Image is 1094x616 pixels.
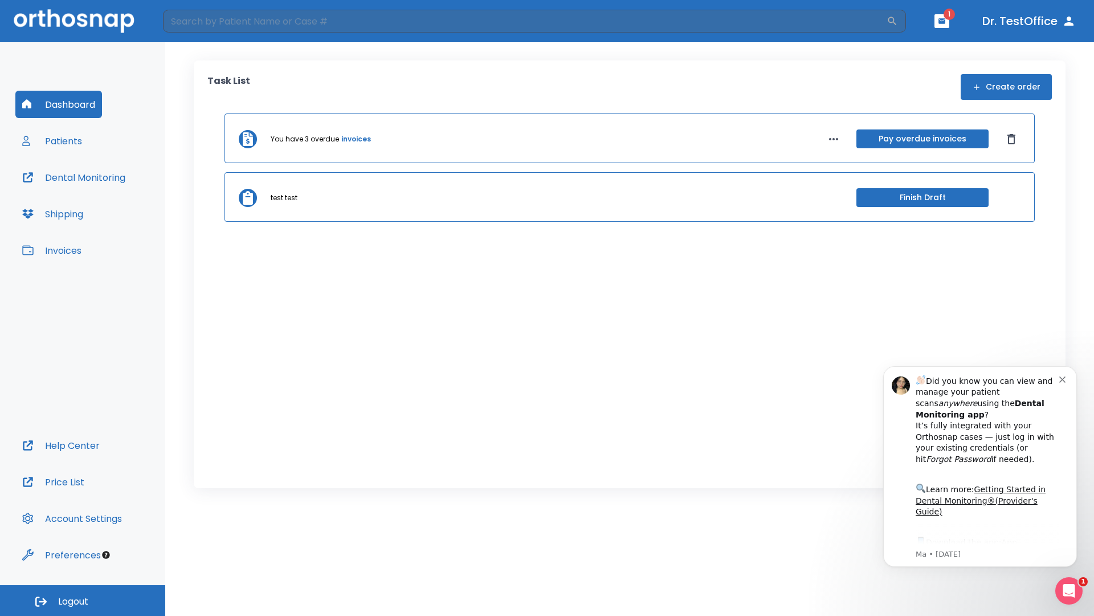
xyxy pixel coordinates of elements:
[50,200,193,210] p: Message from Ma, sent 4w ago
[15,200,90,228] button: Shipping
[271,134,339,144] p: You have 3 overdue
[961,74,1052,100] button: Create order
[15,127,89,155] button: Patients
[271,193,297,203] p: test test
[978,11,1080,31] button: Dr. TestOffice
[1055,577,1083,605] iframe: Intercom live chat
[101,550,111,560] div: Tooltip anchor
[14,9,134,33] img: Orthosnap
[15,237,88,264] button: Invoices
[856,188,989,207] button: Finish Draft
[856,129,989,148] button: Pay overdue invoices
[50,189,151,209] a: App Store
[58,595,88,608] span: Logout
[866,349,1094,585] iframe: Intercom notifications message
[944,9,955,20] span: 1
[15,91,102,118] button: Dashboard
[15,541,108,569] button: Preferences
[50,186,193,244] div: Download the app: | ​ Let us know if you need help getting started!
[1002,130,1020,148] button: Dismiss
[15,468,91,496] button: Price List
[15,432,107,459] button: Help Center
[15,505,129,532] button: Account Settings
[1079,577,1088,586] span: 1
[193,25,202,34] button: Dismiss notification
[15,164,132,191] button: Dental Monitoring
[163,10,887,33] input: Search by Patient Name or Case #
[341,134,371,144] a: invoices
[207,74,250,100] p: Task List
